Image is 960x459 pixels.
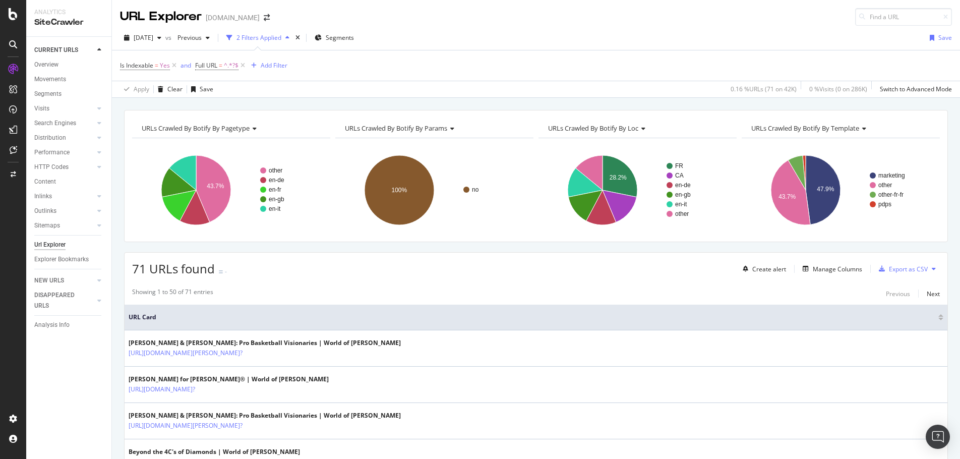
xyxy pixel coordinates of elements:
[752,265,786,273] div: Create alert
[200,85,213,93] div: Save
[880,85,952,93] div: Switch to Advanced Mode
[293,33,302,43] div: times
[120,81,149,97] button: Apply
[34,254,89,265] div: Explorer Bookmarks
[224,59,238,73] span: ^.*?$
[120,61,153,70] span: Is Indexable
[34,74,104,85] a: Movements
[34,17,103,28] div: SiteCrawler
[34,45,78,55] div: CURRENT URLS
[269,205,281,212] text: en-it
[610,174,627,181] text: 28.2%
[878,191,904,198] text: other-fr-fr
[34,147,70,158] div: Performance
[120,8,202,25] div: URL Explorer
[809,85,867,93] div: 0 % Visits ( 0 on 286K )
[173,33,202,42] span: Previous
[778,193,796,200] text: 43.7%
[34,290,94,311] a: DISAPPEARED URLS
[269,167,282,174] text: other
[34,254,104,265] a: Explorer Bookmarks
[749,120,931,136] h4: URLs Crawled By Botify By template
[195,61,217,70] span: Full URL
[132,146,328,234] svg: A chart.
[34,177,56,187] div: Content
[34,8,103,17] div: Analytics
[926,30,952,46] button: Save
[132,260,215,277] span: 71 URLs found
[875,261,928,277] button: Export as CSV
[34,162,69,173] div: HTTP Codes
[129,375,329,384] div: [PERSON_NAME] for [PERSON_NAME]® | World of [PERSON_NAME]
[34,89,62,99] div: Segments
[878,172,905,179] text: marketing
[927,288,940,300] button: Next
[889,265,928,273] div: Export as CSV
[154,81,183,97] button: Clear
[247,60,287,72] button: Add Filter
[548,124,638,133] span: URLs Crawled By Botify By loc
[134,33,153,42] span: 2025 Aug. 11th
[926,425,950,449] div: Open Intercom Messenger
[34,220,60,231] div: Sitemaps
[546,120,728,136] h4: URLs Crawled By Botify By loc
[799,263,862,275] button: Manage Columns
[187,81,213,97] button: Save
[134,85,149,93] div: Apply
[34,118,94,129] a: Search Engines
[269,186,281,193] text: en-fr
[751,124,859,133] span: URLs Crawled By Botify By template
[129,447,300,456] div: Beyond the 4C's of Diamonds | World of [PERSON_NAME]
[34,60,104,70] a: Overview
[675,191,691,198] text: en-gb
[34,320,104,330] a: Analysis Info
[34,60,58,70] div: Overview
[34,275,94,286] a: NEW URLS
[261,61,287,70] div: Add Filter
[34,103,94,114] a: Visits
[675,201,687,208] text: en-it
[675,172,684,179] text: CA
[742,146,938,234] div: A chart.
[472,186,479,193] text: no
[132,288,213,300] div: Showing 1 to 50 of 71 entries
[392,187,407,194] text: 100%
[326,33,354,42] span: Segments
[34,89,104,99] a: Segments
[878,201,891,208] text: pdps
[34,147,94,158] a: Performance
[181,61,191,70] button: and
[731,85,797,93] div: 0.16 % URLs ( 71 on 42K )
[886,288,910,300] button: Previous
[129,348,243,358] a: [URL][DOMAIN_NAME][PERSON_NAME]?
[335,146,531,234] div: A chart.
[129,421,243,431] a: [URL][DOMAIN_NAME][PERSON_NAME]?
[813,265,862,273] div: Manage Columns
[34,206,56,216] div: Outlinks
[165,33,173,42] span: vs
[538,146,735,234] div: A chart.
[34,290,85,311] div: DISAPPEARED URLS
[817,186,834,193] text: 47.9%
[927,290,940,298] div: Next
[236,33,281,42] div: 2 Filters Applied
[34,133,66,143] div: Distribution
[34,275,64,286] div: NEW URLS
[878,182,892,189] text: other
[173,30,214,46] button: Previous
[34,191,94,202] a: Inlinks
[886,290,910,298] div: Previous
[129,411,401,420] div: [PERSON_NAME] & [PERSON_NAME]: Pro Basketball Visionaries | World of [PERSON_NAME]
[675,162,683,169] text: FR
[34,133,94,143] a: Distribution
[142,124,250,133] span: URLs Crawled By Botify By pagetype
[34,45,94,55] a: CURRENT URLS
[34,206,94,216] a: Outlinks
[155,61,158,70] span: =
[34,118,76,129] div: Search Engines
[160,59,170,73] span: Yes
[206,13,260,23] div: [DOMAIN_NAME]
[343,120,524,136] h4: URLs Crawled By Botify By params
